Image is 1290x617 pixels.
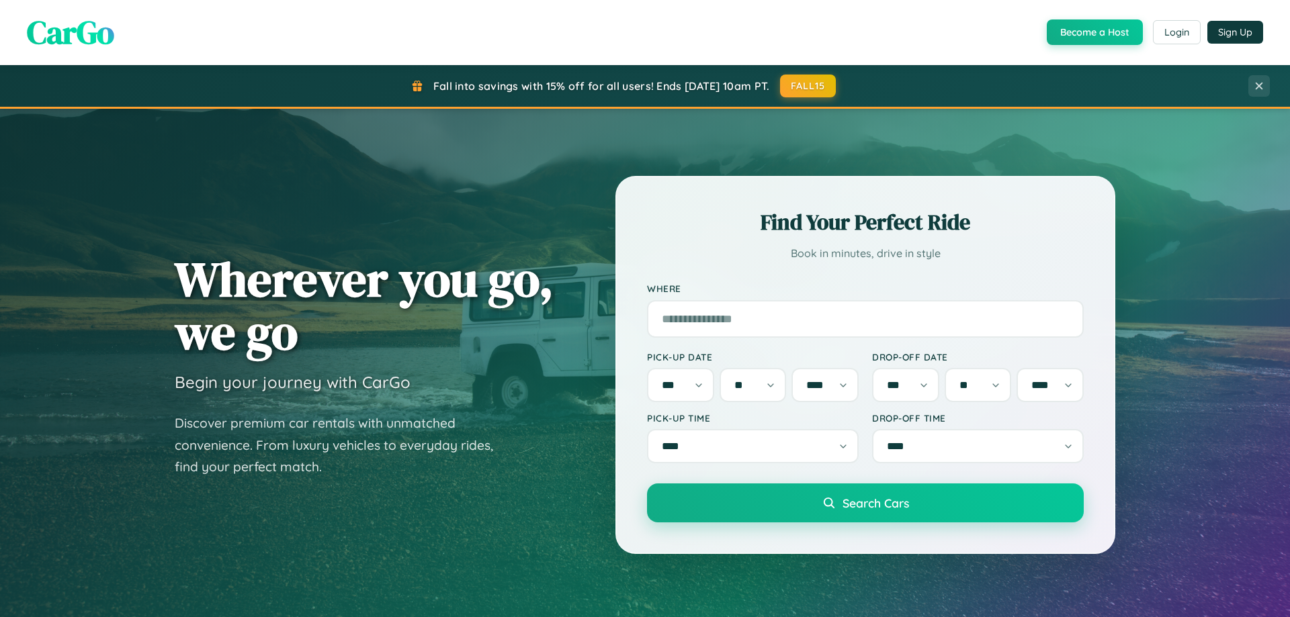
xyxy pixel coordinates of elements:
button: Sign Up [1207,21,1263,44]
label: Pick-up Date [647,351,859,363]
p: Book in minutes, drive in style [647,244,1084,263]
label: Pick-up Time [647,412,859,424]
button: FALL15 [780,75,836,97]
label: Drop-off Time [872,412,1084,424]
span: Search Cars [843,495,909,510]
p: Discover premium car rentals with unmatched convenience. From luxury vehicles to everyday rides, ... [175,412,511,478]
span: CarGo [27,10,114,54]
button: Search Cars [647,483,1084,522]
span: Fall into savings with 15% off for all users! Ends [DATE] 10am PT. [433,79,770,93]
h2: Find Your Perfect Ride [647,207,1084,237]
label: Where [647,283,1084,295]
h1: Wherever you go, we go [175,252,554,359]
button: Become a Host [1047,19,1143,45]
button: Login [1153,20,1201,44]
label: Drop-off Date [872,351,1084,363]
h3: Begin your journey with CarGo [175,372,411,392]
